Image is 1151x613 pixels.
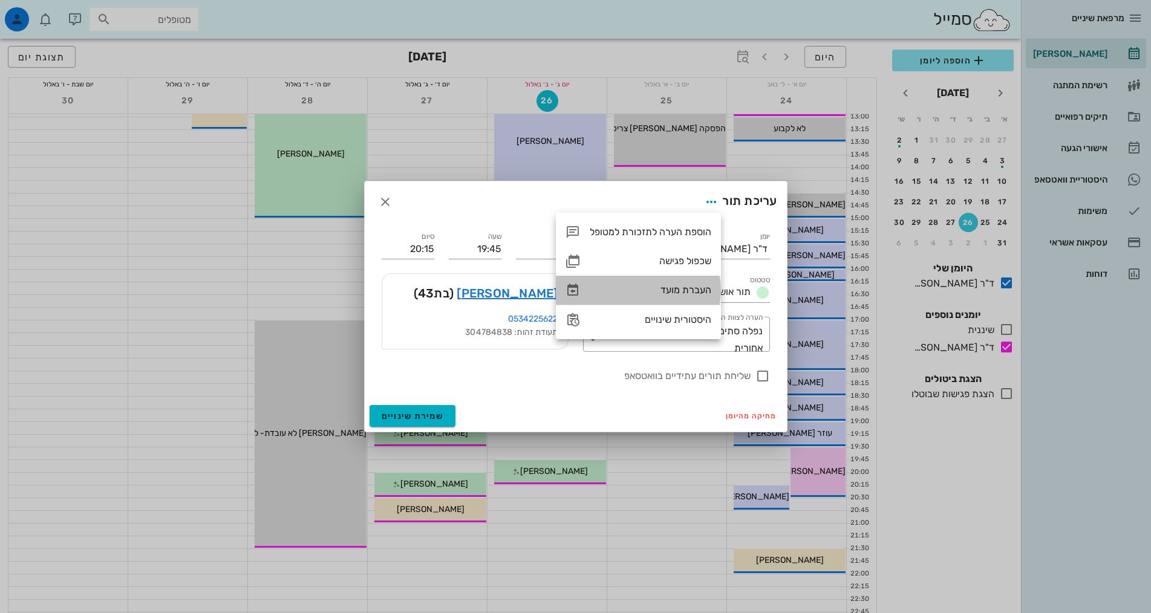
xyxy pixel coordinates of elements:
[675,244,768,255] div: ד"ר [PERSON_NAME]
[714,286,751,297] span: תור אושר
[583,283,770,302] div: סטטוסתור אושר
[487,232,501,241] label: שעה
[721,407,782,424] button: מחיקה מהיומן
[382,411,444,421] span: שמירת שינויים
[392,326,558,339] div: תעודת זהות: 304784838
[650,239,770,259] div: יומןד"ר [PERSON_NAME]
[382,370,751,382] label: שליחת תורים עתידיים בוואטסאפ
[508,314,558,324] a: 0534225622
[750,276,770,285] label: סטטוס
[370,405,456,427] button: שמירת שינויים
[726,412,777,420] span: מחיקה מהיומן
[590,226,711,238] div: הוספת הערה לתזכורת למטופל
[414,284,454,303] span: (בת )
[699,313,762,322] label: הערה לצוות המרפאה
[590,284,711,296] div: העברת מועד
[418,286,434,300] span: 43
[422,232,434,241] label: סיום
[590,255,711,267] div: שכפול פגישה
[590,314,711,325] div: היסטורית שינויים
[457,284,558,303] a: [PERSON_NAME]
[760,232,770,241] label: יומן
[700,191,777,213] div: עריכת תור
